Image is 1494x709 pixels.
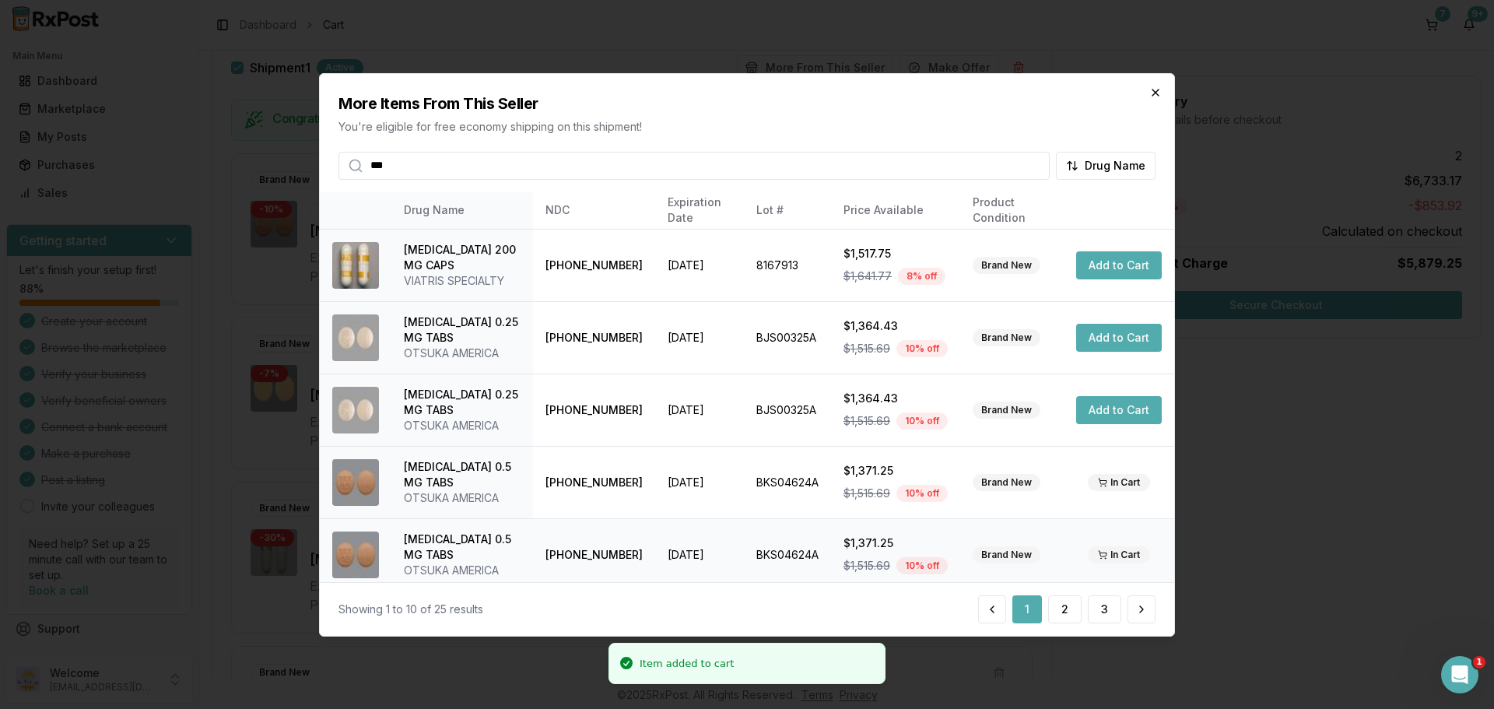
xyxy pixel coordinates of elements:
[533,518,655,591] td: [PHONE_NUMBER]
[973,257,1040,274] div: Brand New
[404,490,521,506] div: OTSUKA AMERICA
[655,229,744,301] td: [DATE]
[843,318,948,334] div: $1,364.43
[404,387,521,418] div: [MEDICAL_DATA] 0.25 MG TABS
[1076,396,1162,424] button: Add to Cart
[655,191,744,229] th: Expiration Date
[843,486,890,501] span: $1,515.69
[744,446,831,518] td: BKS04624A
[843,341,890,356] span: $1,515.69
[404,563,521,578] div: OTSUKA AMERICA
[533,446,655,518] td: [PHONE_NUMBER]
[655,518,744,591] td: [DATE]
[332,459,379,506] img: Rexulti 0.5 MG TABS
[843,535,948,551] div: $1,371.25
[404,459,521,490] div: [MEDICAL_DATA] 0.5 MG TABS
[655,446,744,518] td: [DATE]
[898,268,945,285] div: 8 % off
[391,191,533,229] th: Drug Name
[843,246,948,261] div: $1,517.75
[533,229,655,301] td: [PHONE_NUMBER]
[338,118,1156,134] p: You're eligible for free economy shipping on this shipment!
[744,301,831,374] td: BJS00325A
[533,374,655,446] td: [PHONE_NUMBER]
[744,191,831,229] th: Lot #
[338,92,1156,114] h2: More Items From This Seller
[1012,595,1042,623] button: 1
[1088,546,1150,563] div: In Cart
[831,191,960,229] th: Price Available
[1473,656,1485,669] span: 1
[896,485,948,502] div: 10 % off
[744,374,831,446] td: BJS00325A
[404,314,521,346] div: [MEDICAL_DATA] 0.25 MG TABS
[332,532,379,578] img: Rexulti 0.5 MG TABS
[896,412,948,430] div: 10 % off
[404,273,521,289] div: VIATRIS SPECIALTY
[973,329,1040,346] div: Brand New
[655,301,744,374] td: [DATE]
[1056,151,1156,179] button: Drug Name
[973,546,1040,563] div: Brand New
[1088,595,1121,623] button: 3
[1076,251,1162,279] button: Add to Cart
[960,191,1064,229] th: Product Condition
[1085,157,1145,173] span: Drug Name
[655,374,744,446] td: [DATE]
[843,269,892,284] span: $1,641.77
[843,463,948,479] div: $1,371.25
[896,557,948,574] div: 10 % off
[1088,474,1150,491] div: In Cart
[1048,595,1082,623] button: 2
[744,518,831,591] td: BKS04624A
[843,413,890,429] span: $1,515.69
[404,242,521,273] div: [MEDICAL_DATA] 200 MG CAPS
[1441,656,1478,693] iframe: Intercom live chat
[404,346,521,361] div: OTSUKA AMERICA
[744,229,831,301] td: 8167913
[973,474,1040,491] div: Brand New
[533,301,655,374] td: [PHONE_NUMBER]
[843,558,890,574] span: $1,515.69
[896,340,948,357] div: 10 % off
[332,314,379,361] img: Rexulti 0.25 MG TABS
[332,242,379,289] img: CeleBREX 200 MG CAPS
[338,602,483,617] div: Showing 1 to 10 of 25 results
[1076,324,1162,352] button: Add to Cart
[533,191,655,229] th: NDC
[332,387,379,433] img: Rexulti 0.25 MG TABS
[973,402,1040,419] div: Brand New
[404,418,521,433] div: OTSUKA AMERICA
[404,532,521,563] div: [MEDICAL_DATA] 0.5 MG TABS
[843,391,948,406] div: $1,364.43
